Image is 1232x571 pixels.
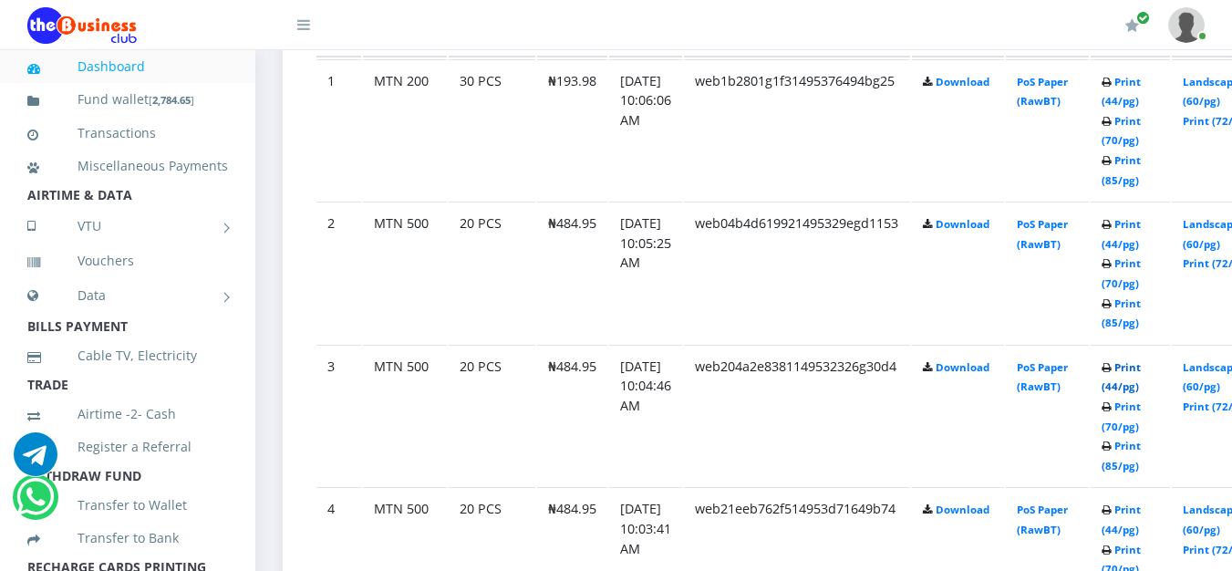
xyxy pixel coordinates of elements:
a: Download [936,217,989,231]
i: Renew/Upgrade Subscription [1125,18,1139,33]
a: Print (44/pg) [1102,75,1141,109]
a: Print (44/pg) [1102,360,1141,394]
img: User [1168,7,1205,43]
a: Print (70/pg) [1102,256,1141,290]
img: Logo [27,7,137,44]
a: Cable TV, Electricity [27,335,228,377]
td: [DATE] 10:06:06 AM [609,59,682,201]
td: [DATE] 10:05:25 AM [609,202,682,343]
a: Print (44/pg) [1102,217,1141,251]
td: 1 [316,59,361,201]
td: ₦484.95 [537,202,607,343]
td: 2 [316,202,361,343]
a: Print (70/pg) [1102,400,1141,433]
a: Data [27,273,228,318]
a: PoS Paper (RawBT) [1017,503,1068,536]
td: 20 PCS [449,202,535,343]
a: Dashboard [27,46,228,88]
b: 2,784.65 [152,93,191,107]
small: [ ] [149,93,194,107]
td: web04b4d619921495329egd1153 [684,202,910,343]
a: Airtime -2- Cash [27,393,228,435]
a: Chat for support [14,446,57,476]
a: Register a Referral [27,426,228,468]
td: 30 PCS [449,59,535,201]
td: 20 PCS [449,345,535,486]
a: Download [936,75,989,88]
td: web1b2801g1f31495376494bg25 [684,59,910,201]
a: Transfer to Wallet [27,484,228,526]
a: Download [936,503,989,516]
a: PoS Paper (RawBT) [1017,360,1068,394]
a: Chat for support [16,489,54,519]
a: Miscellaneous Payments [27,145,228,187]
a: Transfer to Bank [27,517,228,559]
a: Print (85/pg) [1102,296,1141,330]
a: Download [936,360,989,374]
a: Vouchers [27,240,228,282]
td: ₦193.98 [537,59,607,201]
td: MTN 500 [363,202,447,343]
a: Print (70/pg) [1102,114,1141,148]
a: Fund wallet[2,784.65] [27,78,228,121]
td: MTN 500 [363,345,447,486]
a: PoS Paper (RawBT) [1017,75,1068,109]
td: [DATE] 10:04:46 AM [609,345,682,486]
a: PoS Paper (RawBT) [1017,217,1068,251]
a: VTU [27,203,228,249]
td: MTN 200 [363,59,447,201]
td: 3 [316,345,361,486]
a: Print (85/pg) [1102,153,1141,187]
a: Print (44/pg) [1102,503,1141,536]
td: web204a2e8381149532326g30d4 [684,345,910,486]
a: Transactions [27,112,228,154]
span: Renew/Upgrade Subscription [1136,11,1150,25]
td: ₦484.95 [537,345,607,486]
a: Print (85/pg) [1102,439,1141,472]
